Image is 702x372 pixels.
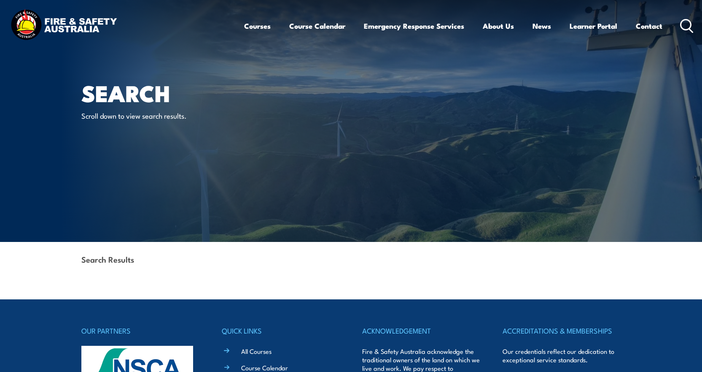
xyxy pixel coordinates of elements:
a: Courses [244,15,271,37]
p: Our credentials reflect our dedication to exceptional service standards. [503,347,621,364]
a: About Us [483,15,514,37]
h1: Search [81,83,290,103]
h4: ACCREDITATIONS & MEMBERSHIPS [503,325,621,337]
a: Course Calendar [289,15,345,37]
h4: OUR PARTNERS [81,325,199,337]
strong: Search Results [81,253,134,265]
a: Emergency Response Services [364,15,464,37]
a: News [533,15,551,37]
a: Contact [636,15,662,37]
p: Scroll down to view search results. [81,111,235,120]
a: Learner Portal [570,15,617,37]
h4: QUICK LINKS [222,325,340,337]
a: Course Calendar [241,363,288,372]
h4: ACKNOWLEDGEMENT [362,325,480,337]
a: All Courses [241,347,272,356]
